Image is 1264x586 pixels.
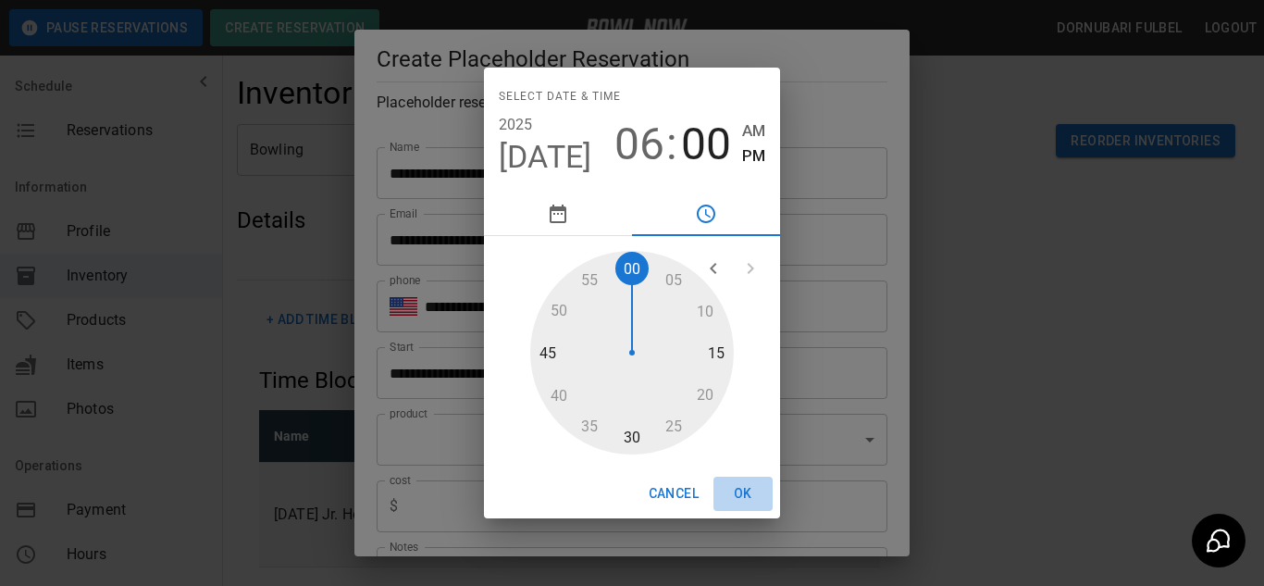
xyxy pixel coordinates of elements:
button: Cancel [641,477,706,511]
button: 00 [681,118,731,170]
button: PM [742,143,765,168]
span: Select date & time [499,82,621,112]
button: 2025 [499,112,533,138]
button: pick date [484,192,632,236]
button: OK [713,477,773,511]
button: 06 [614,118,664,170]
button: AM [742,118,765,143]
button: open previous view [695,250,732,287]
button: [DATE] [499,138,592,177]
button: pick time [632,192,780,236]
span: : [666,118,677,170]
